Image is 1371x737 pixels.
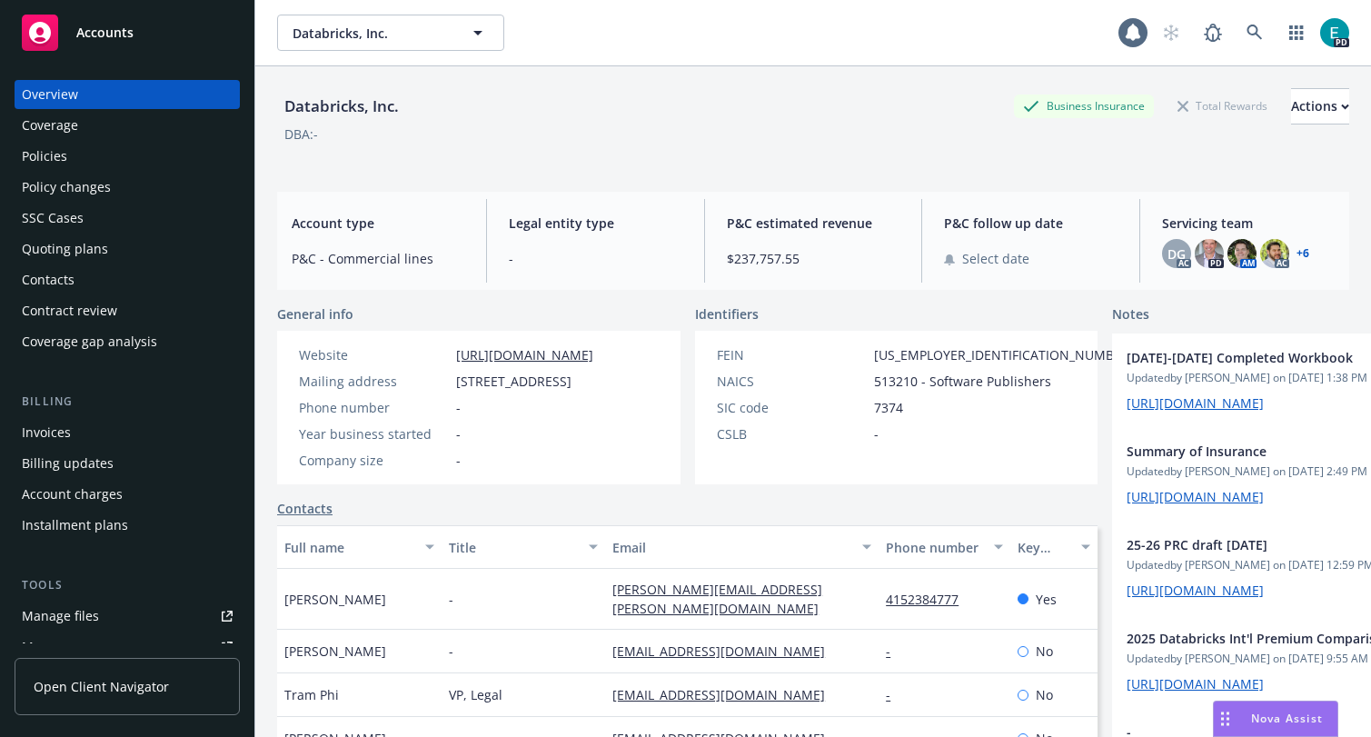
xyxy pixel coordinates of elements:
div: Website [299,345,449,364]
a: Overview [15,80,240,109]
div: Installment plans [22,511,128,540]
div: Manage files [22,602,99,631]
div: Databricks, Inc. [277,95,406,118]
div: Invoices [22,418,71,447]
button: Phone number [879,525,1009,569]
div: Company size [299,451,449,470]
div: Contract review [22,296,117,325]
img: photo [1195,239,1224,268]
div: Contacts [22,265,75,294]
a: [URL][DOMAIN_NAME] [1127,675,1264,692]
div: Actions [1291,89,1349,124]
button: Full name [277,525,442,569]
span: Yes [1036,590,1057,609]
div: CSLB [717,424,867,443]
a: [EMAIL_ADDRESS][DOMAIN_NAME] [612,686,839,703]
span: P&C - Commercial lines [292,249,464,268]
a: Policy changes [15,173,240,202]
button: Nova Assist [1213,701,1338,737]
span: Notes [1112,304,1149,326]
a: Quoting plans [15,234,240,264]
a: - [886,642,905,660]
span: 7374 [874,398,903,417]
div: Mailing address [299,372,449,391]
span: - [449,590,453,609]
span: [PERSON_NAME] [284,642,386,661]
span: [STREET_ADDRESS] [456,372,571,391]
div: Key contact [1018,538,1070,557]
span: Servicing team [1162,214,1335,233]
span: Select date [962,249,1029,268]
div: Drag to move [1214,702,1237,736]
div: Coverage gap analysis [22,327,157,356]
img: photo [1320,18,1349,47]
a: Contacts [277,499,333,518]
a: [URL][DOMAIN_NAME] [1127,582,1264,599]
div: Phone number [299,398,449,417]
div: Full name [284,538,414,557]
div: Business Insurance [1014,95,1154,117]
span: Tram Phi [284,685,339,704]
img: photo [1260,239,1289,268]
div: DBA: - [284,124,318,144]
a: 4152384777 [886,591,973,608]
a: Search [1237,15,1273,51]
span: - [456,398,461,417]
span: - [449,642,453,661]
a: Coverage gap analysis [15,327,240,356]
div: Title [449,538,579,557]
span: P&C estimated revenue [727,214,899,233]
a: Manage exposures [15,632,240,662]
a: [PERSON_NAME][EMAIL_ADDRESS][PERSON_NAME][DOMAIN_NAME] [612,581,833,617]
a: - [886,686,905,703]
div: FEIN [717,345,867,364]
div: Quoting plans [22,234,108,264]
button: Key contact [1010,525,1098,569]
div: Phone number [886,538,982,557]
span: Account type [292,214,464,233]
button: Databricks, Inc. [277,15,504,51]
a: Manage files [15,602,240,631]
div: Billing [15,393,240,411]
div: SSC Cases [22,204,84,233]
span: $237,757.55 [727,249,899,268]
span: Open Client Navigator [34,677,169,696]
span: VP, Legal [449,685,502,704]
a: Report a Bug [1195,15,1231,51]
span: Legal entity type [509,214,681,233]
div: Tools [15,576,240,594]
span: No [1036,685,1053,704]
a: Installment plans [15,511,240,540]
span: P&C follow up date [944,214,1117,233]
img: photo [1227,239,1257,268]
a: Account charges [15,480,240,509]
div: Billing updates [22,449,114,478]
div: Account charges [22,480,123,509]
div: Total Rewards [1168,95,1277,117]
div: Year business started [299,424,449,443]
button: Title [442,525,606,569]
span: Databricks, Inc. [293,24,450,43]
div: NAICS [717,372,867,391]
span: - [456,424,461,443]
button: Email [605,525,879,569]
a: Billing updates [15,449,240,478]
span: Accounts [76,25,134,40]
a: Invoices [15,418,240,447]
a: Contract review [15,296,240,325]
a: Switch app [1278,15,1315,51]
span: - [509,249,681,268]
a: Accounts [15,7,240,58]
a: [URL][DOMAIN_NAME] [456,346,593,364]
span: No [1036,642,1053,661]
div: Email [612,538,851,557]
a: SSC Cases [15,204,240,233]
span: [PERSON_NAME] [284,590,386,609]
div: Coverage [22,111,78,140]
button: Actions [1291,88,1349,124]
div: Policy changes [22,173,111,202]
span: - [874,424,879,443]
span: 513210 - Software Publishers [874,372,1051,391]
a: Policies [15,142,240,171]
